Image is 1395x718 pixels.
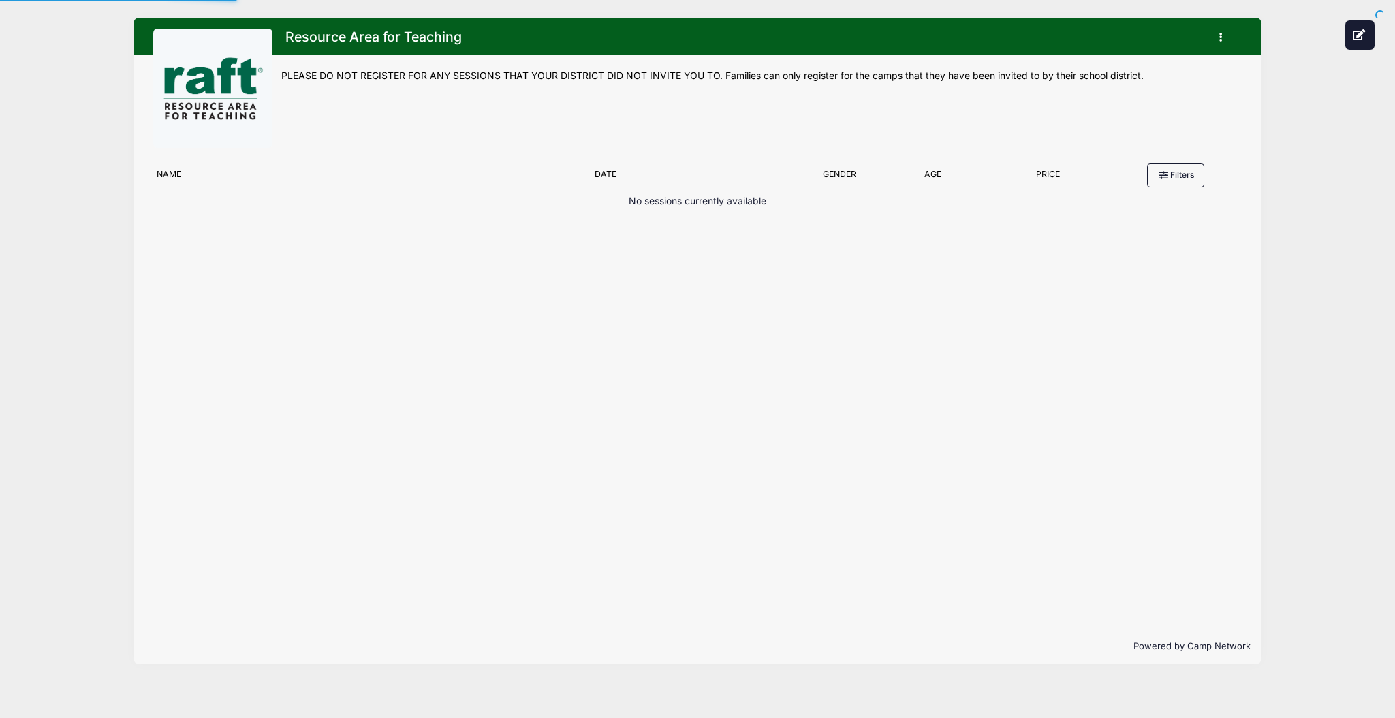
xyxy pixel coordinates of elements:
p: Powered by Camp Network [144,640,1251,653]
img: logo [161,37,264,140]
div: Name [150,168,588,187]
div: Price [982,168,1114,187]
div: Age [883,168,982,187]
div: PLEASE DO NOT REGISTER FOR ANY SESSIONS THAT YOUR DISTRICT DID NOT INVITE YOU TO. Families can on... [281,69,1242,83]
div: Gender [796,168,884,187]
button: Filters [1147,163,1204,187]
div: Date [588,168,796,187]
p: No sessions currently available [629,194,766,208]
h1: Resource Area for Teaching [281,25,467,49]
